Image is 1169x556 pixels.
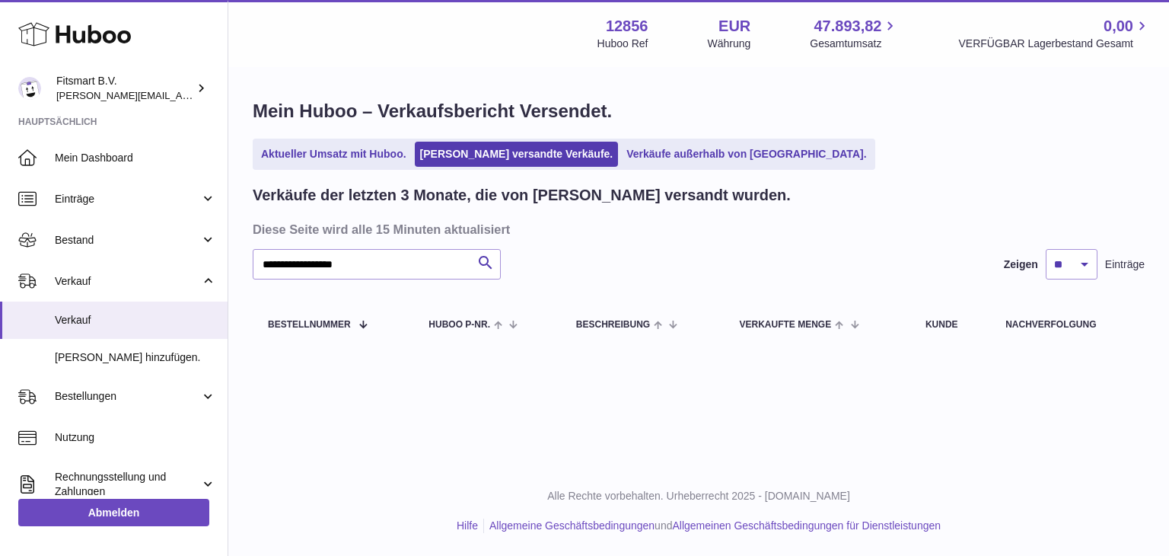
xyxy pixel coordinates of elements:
span: Einträge [1105,257,1145,272]
div: Nachverfolgung [1005,320,1129,330]
span: [PERSON_NAME][EMAIL_ADDRESS][DOMAIN_NAME] [56,89,305,101]
span: Rechnungsstellung und Zahlungen [55,470,200,499]
h2: Verkäufe der letzten 3 Monate, die von [PERSON_NAME] versandt wurden. [253,185,791,206]
a: 0,00 VERFÜGBAR Lagerbestand Gesamt [958,16,1151,51]
span: Mein Dashboard [55,151,216,165]
span: Nutzung [55,430,216,445]
strong: 12856 [606,16,648,37]
span: Bestellungen [55,389,200,404]
a: 47.893,82 Gesamtumsatz [810,16,899,51]
span: Huboo P-Nr. [428,320,490,330]
a: Abmelden [18,499,209,526]
h3: Diese Seite wird alle 15 Minuten aktualisiert [253,221,1141,238]
a: Verkäufe außerhalb von [GEOGRAPHIC_DATA]. [621,142,871,167]
a: Aktueller Umsatz mit Huboo. [256,142,412,167]
span: Beschreibung [576,320,650,330]
strong: EUR [718,16,750,37]
span: VERFÜGBAR Lagerbestand Gesamt [958,37,1151,51]
a: Allgemeinen Geschäftsbedingungen für Dienstleistungen [672,519,941,532]
img: jonathan@leaderoo.com [18,77,41,100]
a: Allgemeine Geschäftsbedingungen [489,519,655,532]
h1: Mein Huboo – Verkaufsbericht Versendet. [253,99,1145,123]
a: Hilfe [457,519,478,532]
span: [PERSON_NAME] hinzufügen. [55,350,216,365]
span: Bestellnummer [268,320,351,330]
span: Verkauf [55,313,216,328]
span: Verkauf [55,274,200,289]
li: und [484,519,941,533]
div: Fitsmart B.V. [56,74,193,103]
span: Einträge [55,192,200,206]
span: 0,00 [1104,16,1133,37]
div: Huboo Ref [597,37,648,51]
span: Bestand [55,233,200,248]
span: Verkaufte Menge [740,320,832,330]
span: 47.893,82 [814,16,881,37]
a: [PERSON_NAME] versandte Verkäufe. [415,142,619,167]
label: Zeigen [1004,257,1038,272]
div: Währung [708,37,751,51]
span: Gesamtumsatz [810,37,899,51]
p: Alle Rechte vorbehalten. Urheberrecht 2025 - [DOMAIN_NAME] [240,489,1157,503]
div: Kunde [925,320,975,330]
